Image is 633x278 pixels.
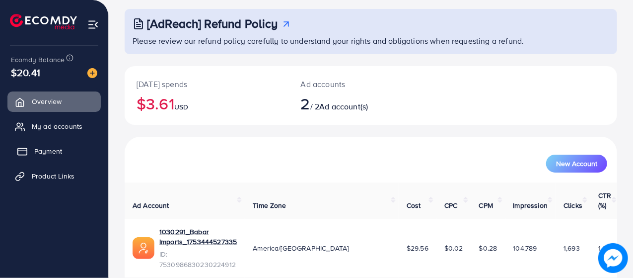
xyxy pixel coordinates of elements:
h2: $3.61 [137,94,277,113]
span: My ad accounts [32,121,82,131]
span: Ad account(s) [319,101,368,112]
a: Overview [7,92,101,111]
span: 104,789 [513,243,537,253]
span: CPM [479,200,493,210]
p: Ad accounts [301,78,400,90]
p: Please review our refund policy carefully to understand your rights and obligations when requesti... [133,35,611,47]
img: ic-ads-acc.e4c84228.svg [133,237,154,259]
img: logo [10,14,77,29]
span: ID: 7530986830230224912 [159,249,237,270]
span: Ecomdy Balance [11,55,65,65]
span: Cost [407,200,421,210]
span: America/[GEOGRAPHIC_DATA] [253,243,349,253]
a: My ad accounts [7,116,101,136]
span: Impression [513,200,548,210]
span: 1,693 [563,243,580,253]
span: Payment [34,146,62,156]
span: Product Links [32,171,74,181]
span: CTR (%) [598,190,611,210]
p: [DATE] spends [137,78,277,90]
span: USD [174,102,188,112]
img: menu [87,19,99,30]
span: Clicks [563,200,582,210]
span: New Account [556,160,597,167]
img: image [87,68,97,78]
span: $20.41 [11,65,40,80]
span: $29.56 [407,243,428,253]
h3: [AdReach] Refund Policy [147,16,278,31]
span: CPC [444,200,457,210]
span: 2 [301,92,310,115]
img: image [598,243,628,273]
button: New Account [546,155,607,173]
span: Ad Account [133,200,169,210]
span: $0.02 [444,243,463,253]
span: Time Zone [253,200,286,210]
a: 1030291_Babar Imports_1753444527335 [159,227,237,247]
span: $0.28 [479,243,497,253]
a: Payment [7,141,101,161]
h2: / 2 [301,94,400,113]
a: Product Links [7,166,101,186]
span: Overview [32,96,62,106]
